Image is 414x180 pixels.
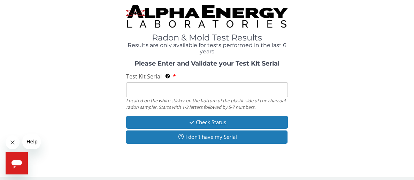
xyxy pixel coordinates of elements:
[6,135,20,149] iframe: Close message
[126,97,287,110] div: Located on the white sticker on the bottom of the plastic side of the charcoal radon sampler. Sta...
[126,33,287,42] h1: Radon & Mold Test Results
[126,73,162,80] span: Test Kit Serial
[126,42,287,54] h4: Results are only available for tests performed in the last 6 years
[126,5,287,28] img: TightCrop.jpg
[126,116,287,129] button: Check Status
[22,134,41,149] iframe: Message from company
[126,130,287,143] button: I don't have my Serial
[6,152,28,174] iframe: Button to launch messaging window
[135,60,279,67] strong: Please Enter and Validate your Test Kit Serial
